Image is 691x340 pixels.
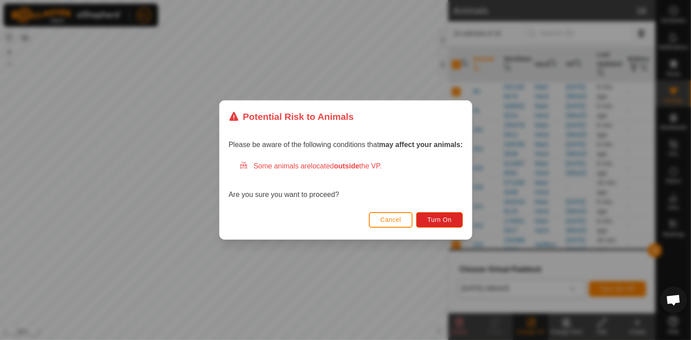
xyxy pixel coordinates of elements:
div: Potential Risk to Animals [229,110,354,123]
button: Turn On [416,212,462,228]
div: Are you sure you want to proceed? [229,161,463,200]
span: located the VP. [311,162,382,170]
div: Some animals are [239,161,463,172]
span: Cancel [380,216,401,223]
div: Open chat [660,287,687,313]
button: Cancel [368,212,413,228]
strong: may affect your animals: [379,141,463,148]
strong: outside [334,162,359,170]
span: Please be aware of the following conditions that [229,141,463,148]
span: Turn On [427,216,451,223]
